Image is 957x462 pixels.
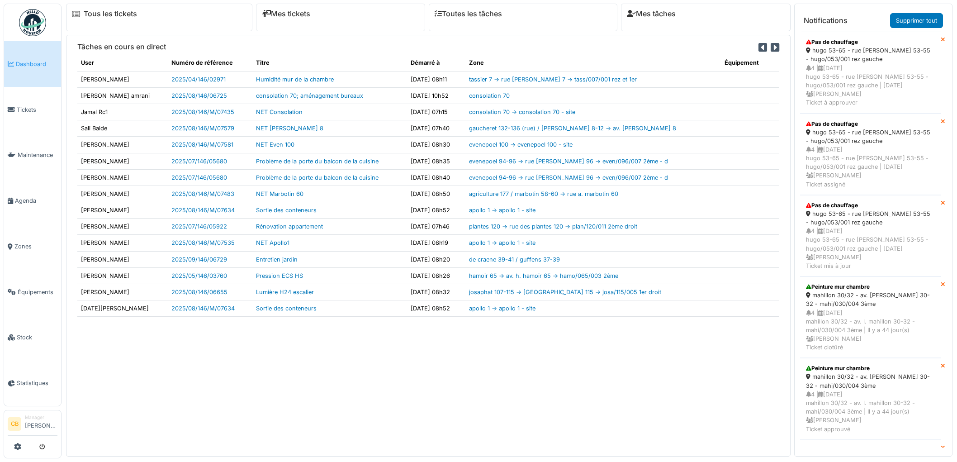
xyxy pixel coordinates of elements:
a: 2025/08/146/M/07435 [171,109,234,115]
div: Peinture mur chambre [806,446,935,454]
li: CB [8,417,21,431]
a: gaucheret 132-136 (rue) / [PERSON_NAME] 8-12 -> av. [PERSON_NAME] 8 [469,125,676,132]
td: [DATE] 10h52 [407,87,465,104]
td: [PERSON_NAME] amrani [77,87,168,104]
td: [DATE] 07h15 [407,104,465,120]
div: hugo 53-65 - rue [PERSON_NAME] 53-55 - hugo/053/001 rez gauche [806,46,935,63]
a: Agenda [4,178,61,224]
td: [PERSON_NAME] [77,267,168,284]
a: 2025/04/146/02971 [171,76,226,83]
a: plantes 120 -> rue des plantes 120 -> plan/120/011 2ème droit [469,223,637,230]
td: [DATE] 08h32 [407,284,465,300]
a: NET Apollo1 [256,239,289,246]
a: Pas de chauffage hugo 53-65 - rue [PERSON_NAME] 53-55 - hugo/053/001 rez gauche 4 |[DATE]hugo 53-... [800,32,941,113]
td: Sali Balde [77,120,168,137]
div: 4 | [DATE] mahillon 30/32 - av. l. mahillon 30-32 - mahi/030/004 3ème | Il y a 44 jour(s) [PERSON... [806,390,935,433]
span: Zones [14,242,57,251]
a: 2025/08/146/M/07483 [171,191,234,197]
a: Entretien jardin [256,256,298,263]
div: hugo 53-65 - rue [PERSON_NAME] 53-55 - hugo/053/001 rez gauche [806,210,935,227]
a: consolation 70; aménagement bureaux [256,92,363,99]
a: Tickets [4,87,61,133]
td: [PERSON_NAME] [77,153,168,169]
td: [DATE] 07h40 [407,120,465,137]
td: [DATE] 07h46 [407,219,465,235]
a: evenepoel 100 -> evenepoel 100 - site [469,141,573,148]
th: Équipement [721,55,779,71]
a: 2025/08/146/M/07634 [171,305,235,312]
div: Pas de chauffage [806,38,935,46]
div: 4 | [DATE] hugo 53-65 - rue [PERSON_NAME] 53-55 - hugo/053/001 rez gauche | [DATE] [PERSON_NAME] ... [806,227,935,270]
div: Peinture mur chambre [806,283,935,291]
td: [PERSON_NAME] [77,219,168,235]
a: CB Manager[PERSON_NAME] [8,414,57,436]
a: Supprimer tout [890,13,943,28]
div: Pas de chauffage [806,201,935,210]
span: Maintenance [18,151,57,159]
a: Pas de chauffage hugo 53-65 - rue [PERSON_NAME] 53-55 - hugo/053/001 rez gauche 4 |[DATE]hugo 53-... [800,114,941,195]
td: [DATE] 08h35 [407,153,465,169]
a: tassier 7 -> rue [PERSON_NAME] 7 -> tass/007/001 rez et 1er [469,76,637,83]
td: [PERSON_NAME] [77,71,168,87]
a: 2025/08/146/M/07579 [171,125,234,132]
div: mahillon 30/32 - av. [PERSON_NAME] 30-32 - mahi/030/004 3ème [806,291,935,308]
a: Rénovation appartement [256,223,323,230]
td: [PERSON_NAME] [77,235,168,251]
a: Peinture mur chambre mahillon 30/32 - av. [PERSON_NAME] 30-32 - mahi/030/004 3ème 4 |[DATE]mahill... [800,358,941,439]
a: 2025/08/146/06655 [171,289,227,295]
a: apollo 1 -> apollo 1 - site [469,239,535,246]
h6: Tâches en cours en direct [77,43,166,51]
td: [PERSON_NAME] [77,186,168,202]
div: 4 | [DATE] hugo 53-65 - rue [PERSON_NAME] 53-55 - hugo/053/001 rez gauche | [DATE] [PERSON_NAME] ... [806,145,935,189]
td: [DATE] 08h26 [407,267,465,284]
th: Numéro de référence [168,55,252,71]
a: Mes tâches [627,10,676,18]
td: [DATE] 08h50 [407,186,465,202]
td: [DATE] 08h52 [407,300,465,317]
a: Tous les tickets [84,10,137,18]
th: Zone [465,55,721,71]
th: Démarré à [407,55,465,71]
td: [DATE] 08h19 [407,235,465,251]
a: Problème de la porte du balcon de la cuisine [256,174,379,181]
a: apollo 1 -> apollo 1 - site [469,305,535,312]
a: josaphat 107-115 -> [GEOGRAPHIC_DATA] 115 -> josa/115/005 1er droit [469,289,661,295]
a: 2025/08/146/M/07634 [171,207,235,214]
a: 2025/08/146/M/07535 [171,239,235,246]
a: 2025/09/146/06729 [171,256,227,263]
a: Toutes les tâches [435,10,502,18]
div: hugo 53-65 - rue [PERSON_NAME] 53-55 - hugo/053/001 rez gauche [806,128,935,145]
span: translation missing: fr.shared.user [81,59,94,66]
div: Peinture mur chambre [806,364,935,372]
a: Sortie des conteneurs [256,305,317,312]
td: [DATE] 08h11 [407,71,465,87]
span: Dashboard [16,60,57,68]
a: 2025/07/146/05680 [171,158,227,165]
h6: Notifications [804,16,848,25]
span: Stock [17,333,57,342]
div: Pas de chauffage [806,120,935,128]
td: Jamal Rc1 [77,104,168,120]
th: Titre [252,55,407,71]
a: 2025/05/146/03760 [171,272,227,279]
span: Équipements [18,288,57,296]
a: agriculture 177 / marbotin 58-60 -> rue a. marbotin 60 [469,191,618,197]
div: Manager [25,414,57,421]
td: [DATE] 08h20 [407,251,465,267]
a: de craene 39-41 / guffens 37-39 [469,256,560,263]
td: [DATE] 08h52 [407,202,465,219]
a: apollo 1 -> apollo 1 - site [469,207,535,214]
td: [DATE] 08h40 [407,169,465,186]
a: Sortie des conteneurs [256,207,317,214]
a: Statistiques [4,360,61,406]
span: Agenda [15,196,57,205]
a: consolation 70 [469,92,510,99]
a: Pas de chauffage hugo 53-65 - rue [PERSON_NAME] 53-55 - hugo/053/001 rez gauche 4 |[DATE]hugo 53-... [800,195,941,276]
a: Humidité mur de la chambre [256,76,334,83]
a: evenepoel 94-96 -> rue [PERSON_NAME] 96 -> even/096/007 2ème - d [469,158,668,165]
td: [PERSON_NAME] [77,169,168,186]
div: 4 | [DATE] mahillon 30/32 - av. l. mahillon 30-32 - mahi/030/004 3ème | Il y a 44 jour(s) [PERSON... [806,309,935,352]
a: Maintenance [4,133,61,178]
a: Zones [4,224,61,269]
div: 4 | [DATE] hugo 53-65 - rue [PERSON_NAME] 53-55 - hugo/053/001 rez gauche | [DATE] [PERSON_NAME] ... [806,64,935,107]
